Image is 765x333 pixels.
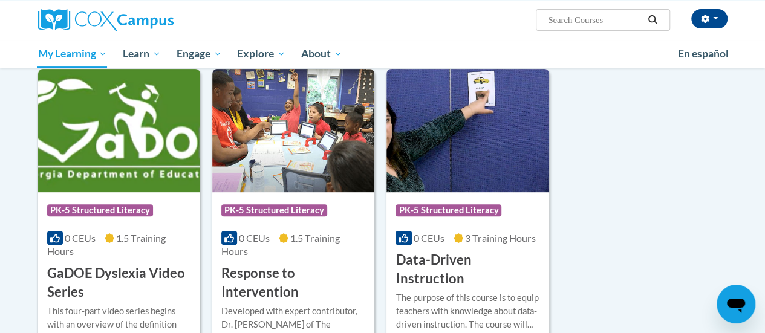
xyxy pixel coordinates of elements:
[47,204,153,216] span: PK-5 Structured Literacy
[547,13,643,27] input: Search Courses
[38,69,200,192] img: Course Logo
[670,41,737,66] a: En español
[177,47,222,61] span: Engage
[386,69,549,192] img: Course Logo
[212,69,374,192] img: Course Logo
[301,47,342,61] span: About
[678,47,729,60] span: En español
[717,285,755,323] iframe: Button to launch messaging window
[115,40,169,68] a: Learn
[221,264,365,302] h3: Response to Intervention
[396,291,539,331] div: The purpose of this course is to equip teachers with knowledge about data-driven instruction. The...
[237,47,285,61] span: Explore
[169,40,230,68] a: Engage
[123,47,161,61] span: Learn
[38,9,256,31] a: Cox Campus
[239,232,270,244] span: 0 CEUs
[65,232,96,244] span: 0 CEUs
[414,232,444,244] span: 0 CEUs
[221,232,340,257] span: 1.5 Training Hours
[38,9,174,31] img: Cox Campus
[37,47,107,61] span: My Learning
[293,40,350,68] a: About
[643,13,662,27] button: Search
[29,40,737,68] div: Main menu
[396,204,501,216] span: PK-5 Structured Literacy
[396,251,539,288] h3: Data-Driven Instruction
[691,9,728,28] button: Account Settings
[47,232,166,257] span: 1.5 Training Hours
[47,264,191,302] h3: GaDOE Dyslexia Video Series
[229,40,293,68] a: Explore
[30,40,116,68] a: My Learning
[465,232,536,244] span: 3 Training Hours
[221,204,327,216] span: PK-5 Structured Literacy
